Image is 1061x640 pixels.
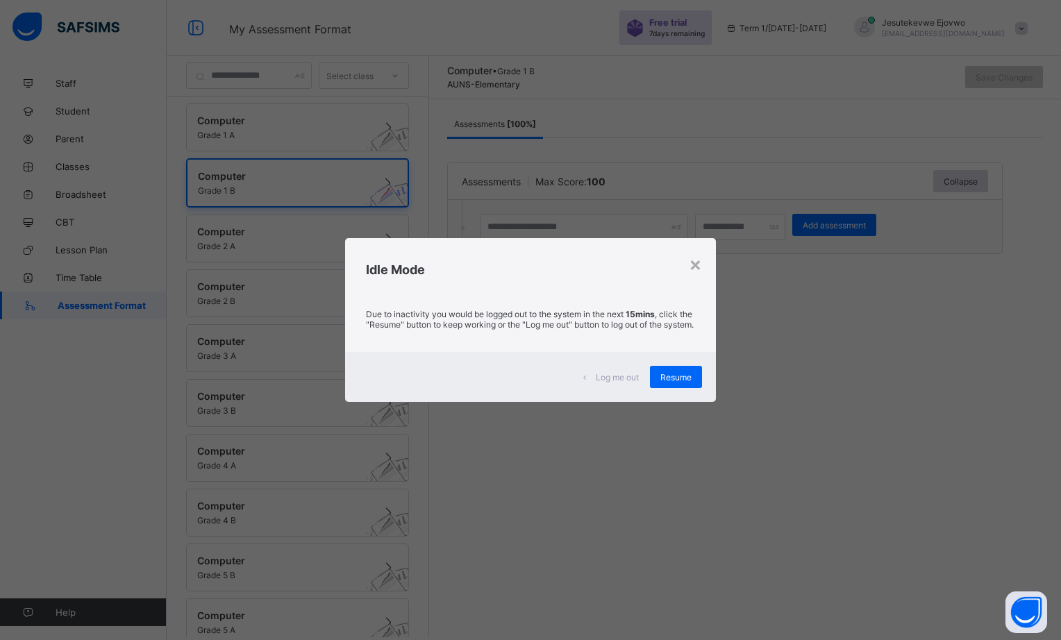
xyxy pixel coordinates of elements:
[626,309,655,319] strong: 15mins
[1005,591,1047,633] button: Open asap
[596,372,639,382] span: Log me out
[689,252,702,276] div: ×
[660,372,692,382] span: Resume
[366,262,696,277] h2: Idle Mode
[366,309,696,330] p: Due to inactivity you would be logged out to the system in the next , click the "Resume" button t...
